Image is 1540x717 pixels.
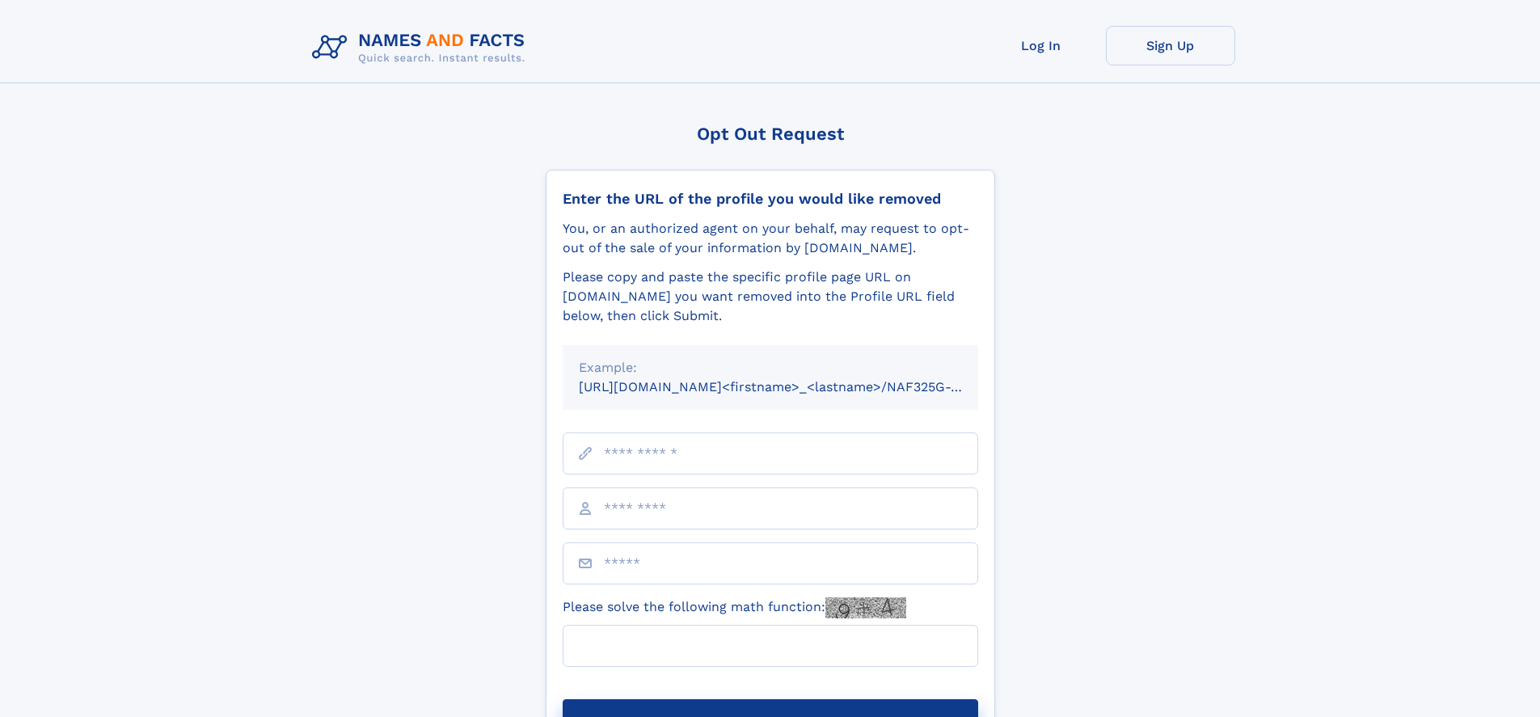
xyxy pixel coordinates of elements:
[563,597,906,618] label: Please solve the following math function:
[306,26,538,70] img: Logo Names and Facts
[977,26,1106,65] a: Log In
[546,124,995,144] div: Opt Out Request
[563,268,978,326] div: Please copy and paste the specific profile page URL on [DOMAIN_NAME] you want removed into the Pr...
[1106,26,1235,65] a: Sign Up
[579,379,1009,394] small: [URL][DOMAIN_NAME]<firstname>_<lastname>/NAF325G-xxxxxxxx
[563,219,978,258] div: You, or an authorized agent on your behalf, may request to opt-out of the sale of your informatio...
[563,190,978,208] div: Enter the URL of the profile you would like removed
[579,358,962,377] div: Example:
